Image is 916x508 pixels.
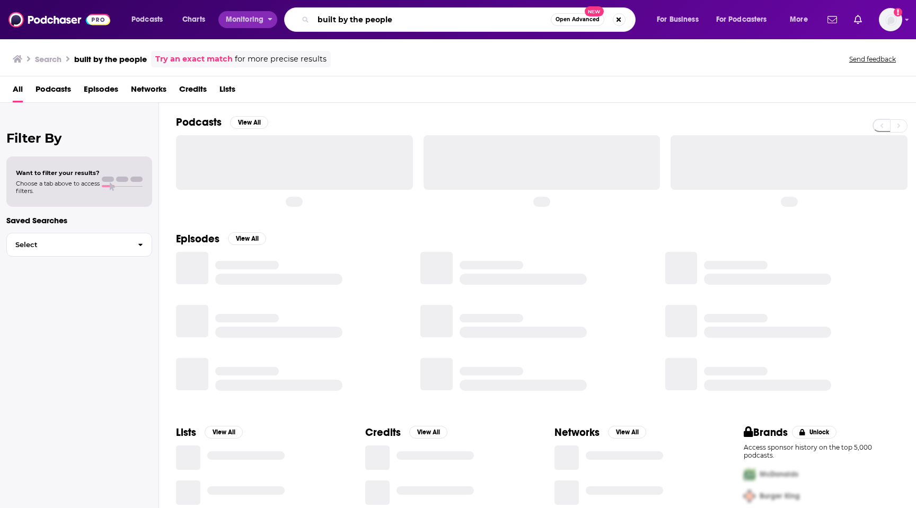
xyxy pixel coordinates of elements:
[230,116,268,129] button: View All
[205,426,243,439] button: View All
[744,443,899,459] p: Access sponsor history on the top 5,000 podcasts.
[179,81,207,102] a: Credits
[716,12,767,27] span: For Podcasters
[608,426,646,439] button: View All
[6,130,152,146] h2: Filter By
[226,12,263,27] span: Monitoring
[84,81,118,102] a: Episodes
[155,53,233,65] a: Try an exact match
[36,81,71,102] a: Podcasts
[365,426,447,439] a: CreditsView All
[649,11,712,28] button: open menu
[709,11,782,28] button: open menu
[739,485,760,507] img: Second Pro Logo
[409,426,447,439] button: View All
[8,10,110,30] img: Podchaser - Follow, Share and Rate Podcasts
[879,8,902,31] span: Logged in as carolinejames
[219,81,235,102] a: Lists
[850,11,866,29] a: Show notifications dropdown
[16,180,100,195] span: Choose a tab above to access filters.
[74,54,147,64] h3: built by the people
[554,426,600,439] h2: Networks
[176,232,266,246] a: EpisodesView All
[6,233,152,257] button: Select
[175,11,212,28] a: Charts
[782,11,821,28] button: open menu
[657,12,699,27] span: For Business
[792,426,837,439] button: Unlock
[176,116,268,129] a: PodcastsView All
[551,13,604,26] button: Open AdvancedNew
[894,8,902,16] svg: Add a profile image
[556,17,600,22] span: Open Advanced
[744,426,788,439] h2: Brands
[760,470,798,479] span: McDonalds
[823,11,841,29] a: Show notifications dropdown
[176,232,219,246] h2: Episodes
[218,11,277,28] button: open menu
[228,232,266,245] button: View All
[313,11,551,28] input: Search podcasts, credits, & more...
[131,12,163,27] span: Podcasts
[846,55,899,64] button: Send feedback
[7,241,129,248] span: Select
[739,463,760,485] img: First Pro Logo
[176,116,222,129] h2: Podcasts
[13,81,23,102] a: All
[879,8,902,31] button: Show profile menu
[182,12,205,27] span: Charts
[124,11,177,28] button: open menu
[760,492,800,501] span: Burger King
[585,6,604,16] span: New
[790,12,808,27] span: More
[176,426,196,439] h2: Lists
[554,426,646,439] a: NetworksView All
[294,7,646,32] div: Search podcasts, credits, & more...
[176,426,243,439] a: ListsView All
[235,53,327,65] span: for more precise results
[365,426,401,439] h2: Credits
[35,54,61,64] h3: Search
[131,81,166,102] a: Networks
[879,8,902,31] img: User Profile
[6,215,152,225] p: Saved Searches
[16,169,100,177] span: Want to filter your results?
